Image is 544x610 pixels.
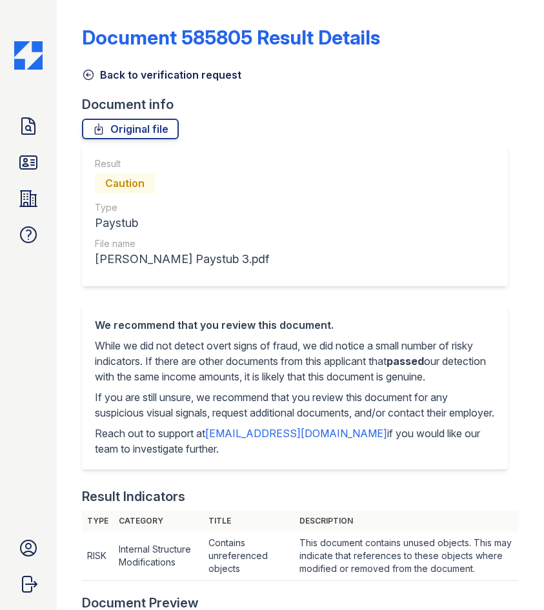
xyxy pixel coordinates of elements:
div: Result [95,157,269,170]
th: Description [294,511,518,531]
p: Reach out to support at if you would like our team to investigate further. [95,426,495,457]
img: CE_Icon_Blue-c292c112584629df590d857e76928e9f676e5b41ef8f769ba2f05ee15b207248.png [14,41,43,70]
th: Title [203,511,295,531]
div: Type [95,201,269,214]
td: Internal Structure Modifications [114,531,203,581]
a: Document 585805 Result Details [82,26,380,49]
span: passed [387,355,424,368]
div: Document info [82,95,518,113]
th: Type [82,511,114,531]
div: Paystub [95,214,269,232]
div: Result Indicators [82,487,185,506]
td: This document contains unused objects. This may indicate that references to these objects where m... [294,531,518,581]
div: File name [95,237,269,250]
p: If you are still unsure, we recommend that you review this document for any suspicious visual sig... [95,389,495,420]
th: Category [114,511,203,531]
a: Original file [82,119,179,139]
td: RISK [82,531,114,581]
div: [PERSON_NAME] Paystub 3.pdf [95,250,269,268]
p: While we did not detect overt signs of fraud, we did notice a small number of risky indicators. I... [95,338,495,384]
a: Back to verification request [82,67,241,83]
td: Contains unreferenced objects [203,531,295,581]
a: [EMAIL_ADDRESS][DOMAIN_NAME] [205,427,387,440]
div: Caution [95,173,155,193]
div: We recommend that you review this document. [95,317,495,333]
